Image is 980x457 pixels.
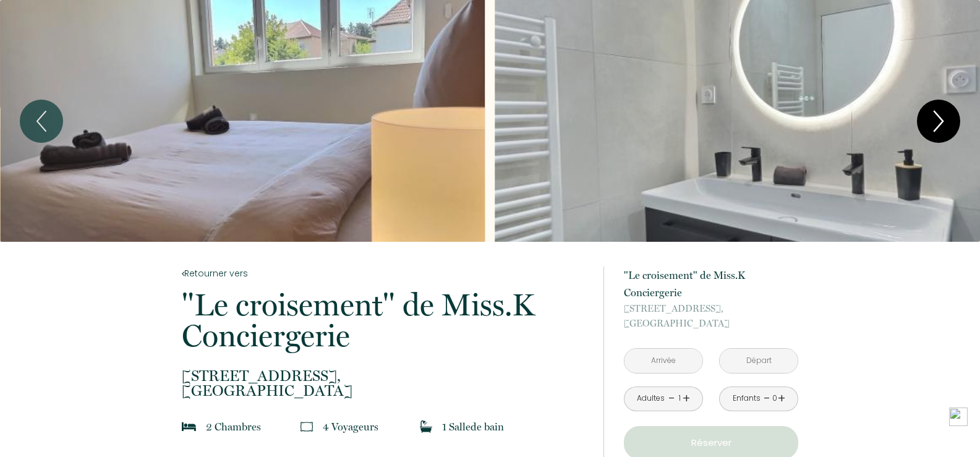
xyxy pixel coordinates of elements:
div: Enfants [733,393,761,404]
button: Previous [20,100,63,143]
div: 1 [676,393,683,404]
input: Arrivée [624,349,702,373]
a: - [764,389,770,408]
span: [STREET_ADDRESS], [624,301,798,316]
a: + [778,389,785,408]
p: 4 Voyageur [323,418,378,435]
a: Retourner vers [182,267,587,280]
button: Next [917,100,960,143]
p: 1 Salle de bain [442,418,504,435]
div: Adultes [637,393,665,404]
p: "Le croisement" de Miss.K Conciergerie [624,267,798,301]
img: guests [300,421,313,433]
p: [GEOGRAPHIC_DATA] [182,369,587,398]
p: [GEOGRAPHIC_DATA] [624,301,798,331]
a: - [668,389,675,408]
p: "Le croisement" de Miss.K Conciergerie [182,289,587,351]
span: [STREET_ADDRESS], [182,369,587,383]
span: s [257,421,261,433]
input: Départ [720,349,798,373]
a: + [683,389,690,408]
p: 2 Chambre [206,418,261,435]
div: 0 [772,393,778,404]
p: Réserver [628,435,794,450]
span: s [374,421,378,433]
